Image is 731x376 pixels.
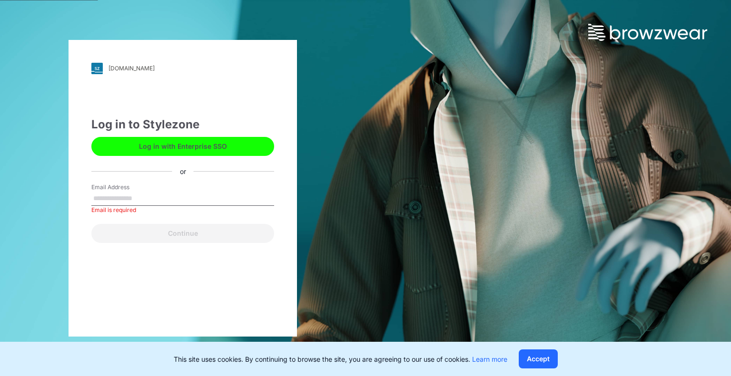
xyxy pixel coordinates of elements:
[91,183,158,192] label: Email Address
[91,63,274,74] a: [DOMAIN_NAME]
[472,355,507,363] a: Learn more
[109,65,155,72] div: [DOMAIN_NAME]
[91,206,274,214] div: Email is required
[174,354,507,364] p: This site uses cookies. By continuing to browse the site, you are agreeing to our use of cookies.
[91,116,274,133] div: Log in to Stylezone
[91,63,103,74] img: svg+xml;base64,PHN2ZyB3aWR0aD0iMjgiIGhlaWdodD0iMjgiIHZpZXdCb3g9IjAgMCAyOCAyOCIgZmlsbD0ibm9uZSIgeG...
[91,137,274,156] button: Log in with Enterprise SSO
[588,24,707,41] img: browzwear-logo.73288ffb.svg
[519,349,558,368] button: Accept
[172,166,194,176] div: or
